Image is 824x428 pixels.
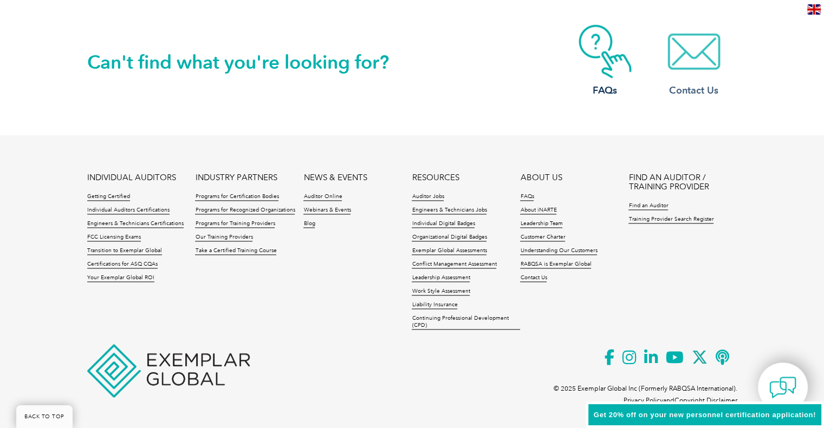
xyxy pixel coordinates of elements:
a: Leadership Assessment [412,274,470,282]
a: Continuing Professional Development (CPD) [412,315,520,330]
a: INDIVIDUAL AUDITORS [87,173,176,182]
a: BACK TO TOP [16,405,73,428]
a: Individual Digital Badges [412,220,475,228]
a: Individual Auditors Certifications [87,207,170,214]
h2: Can't find what you're looking for? [87,54,412,71]
a: About iNARTE [520,207,556,214]
a: Exemplar Global Assessments [412,247,486,255]
a: INDUSTRY PARTNERS [195,173,277,182]
a: Conflict Management Assessment [412,261,496,268]
a: RESOURCES [412,173,459,182]
a: Auditor Jobs [412,193,444,201]
a: Find an Auditor [628,202,668,210]
a: Training Provider Search Register [628,216,713,223]
a: Copyright Disclaimer [674,397,737,404]
a: Contact Us [520,274,547,282]
a: Engineers & Technicians Certifications [87,220,184,228]
span: Get 20% off on your new personnel certification application! [594,411,816,419]
p: and [624,394,737,406]
a: Our Training Providers [195,234,252,241]
img: Exemplar Global [87,344,250,397]
a: Programs for Certification Bodies [195,193,278,201]
a: RABQSA is Exemplar Global [520,261,591,268]
a: Leadership Team [520,220,562,228]
a: Transition to Exemplar Global [87,247,162,255]
img: contact-email.webp [651,24,737,78]
a: Programs for Recognized Organizations [195,207,295,214]
img: contact-faq.webp [562,24,648,78]
a: Understanding Our Customers [520,247,597,255]
a: Liability Insurance [412,301,457,309]
a: Organizational Digital Badges [412,234,486,241]
a: Your Exemplar Global ROI [87,274,154,282]
h3: Contact Us [651,84,737,97]
a: FAQs [520,193,534,201]
a: Engineers & Technicians Jobs [412,207,486,214]
a: Auditor Online [303,193,342,201]
a: Work Style Assessment [412,288,470,295]
a: Blog [303,220,315,228]
h3: FAQs [562,84,648,97]
a: FAQs [562,24,648,97]
a: Customer Charter [520,234,565,241]
a: Getting Certified [87,193,130,201]
a: Contact Us [651,24,737,97]
img: en [807,4,821,15]
a: Programs for Training Providers [195,220,275,228]
a: Take a Certified Training Course [195,247,276,255]
a: Webinars & Events [303,207,351,214]
a: Privacy Policy [624,397,663,404]
a: FCC Licensing Exams [87,234,141,241]
p: © 2025 Exemplar Global Inc (Formerly RABQSA International). [554,383,737,394]
a: ABOUT US [520,173,562,182]
img: contact-chat.png [769,374,796,401]
a: NEWS & EVENTS [303,173,367,182]
a: Certifications for ASQ CQAs [87,261,158,268]
a: FIND AN AUDITOR / TRAINING PROVIDER [628,173,737,192]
